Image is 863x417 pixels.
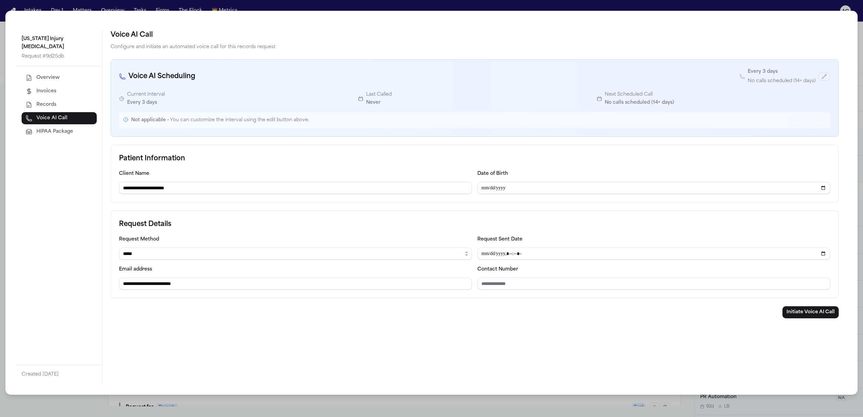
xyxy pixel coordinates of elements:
p: [US_STATE] Injury [MEDICAL_DATA] [22,35,97,51]
select: Request Method [119,248,472,260]
button: Records [22,99,97,111]
label: Request Method [119,237,159,242]
span: Voice AI Call [36,115,67,122]
input: Contact Number [477,278,830,290]
span: • You can customize the interval using the edit button above. [166,118,309,123]
input: Request Method Target [119,278,472,290]
p: Every 3 days [127,99,165,107]
p: Every 3 days [748,68,778,76]
p: Request # 9d25db [22,53,97,61]
button: Voice AI Call [22,112,97,124]
label: Request Sent Date [477,237,523,242]
button: Overview [22,72,97,84]
label: Contact Number [477,267,518,272]
p: Configure and initiate an automated voice call for this records request [111,43,839,51]
p: Last Called [366,91,392,99]
span: Overview [36,74,60,81]
p: No calls scheduled (14+ days) [748,77,815,85]
p: Current Interval [127,91,165,99]
span: Invoices [36,88,56,95]
label: Email address [119,267,152,272]
p: No calls scheduled (14+ days) [605,99,674,107]
p: Created [DATE] [22,371,97,379]
label: Client Name [119,171,149,176]
input: Client Date of Birth [477,182,830,194]
button: HIPAA Package [22,126,97,138]
h3: Voice AI Scheduling [119,71,195,82]
button: Initiate Voice AI Call [782,306,839,318]
span: Records [36,101,56,108]
p: Next Scheduled Call [605,91,674,99]
input: Client Name [119,182,472,194]
label: Date of Birth [477,171,508,176]
span: Not applicable [131,118,166,123]
button: Invoices [22,85,97,97]
h2: Voice AI Call [111,30,839,40]
p: Never [366,99,392,107]
span: HIPAA Package [36,128,73,135]
h3: Request Details [119,219,830,230]
input: Request Sent Date [477,248,830,260]
h3: Patient Information [119,153,830,164]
